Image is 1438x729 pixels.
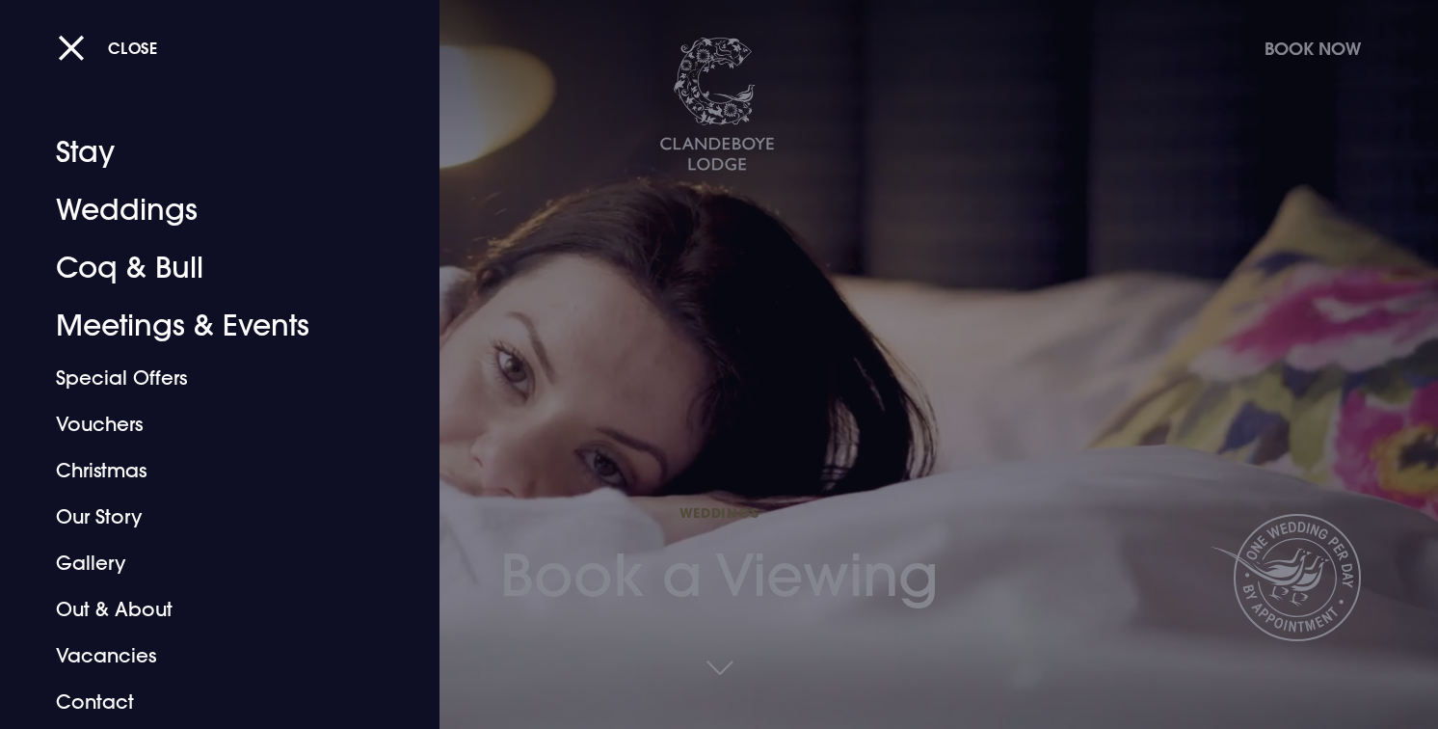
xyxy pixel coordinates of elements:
[56,181,360,239] a: Weddings
[56,633,360,679] a: Vacancies
[56,123,360,181] a: Stay
[56,540,360,586] a: Gallery
[108,38,158,58] span: Close
[56,297,360,355] a: Meetings & Events
[56,679,360,725] a: Contact
[56,401,360,447] a: Vouchers
[56,494,360,540] a: Our Story
[56,355,360,401] a: Special Offers
[56,239,360,297] a: Coq & Bull
[56,447,360,494] a: Christmas
[58,28,158,67] button: Close
[56,586,360,633] a: Out & About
